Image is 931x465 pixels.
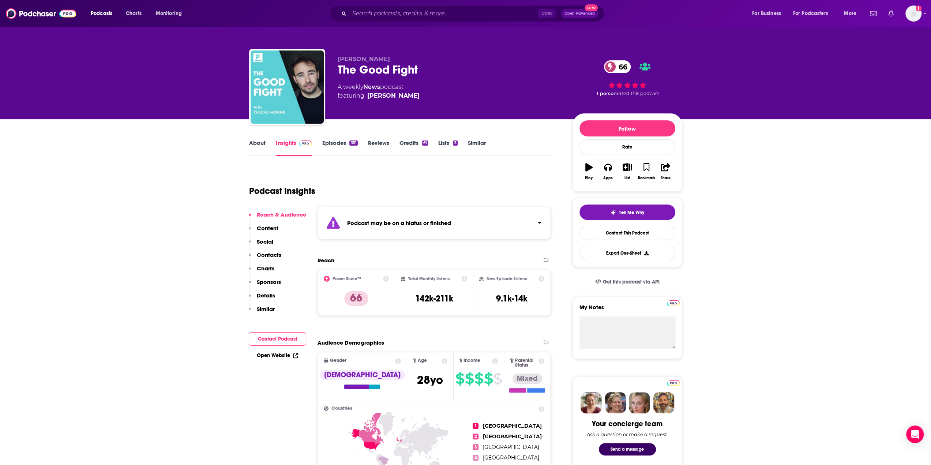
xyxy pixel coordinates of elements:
[867,7,879,20] a: Show notifications dropdown
[249,225,278,238] button: Content
[318,257,334,264] h2: Reach
[322,139,357,156] a: Episodes351
[579,226,675,240] a: Contact This Podcast
[585,4,598,11] span: New
[86,8,122,19] button: open menu
[905,5,921,22] button: Show profile menu
[484,373,493,385] span: $
[363,83,380,90] a: News
[474,373,483,385] span: $
[249,265,274,278] button: Charts
[905,5,921,22] img: User Profile
[587,431,668,437] div: Ask a question or make a request.
[839,8,866,19] button: open menu
[438,139,457,156] a: Lists3
[513,374,542,384] div: Mixed
[483,423,541,429] span: [GEOGRAPHIC_DATA]
[249,211,306,225] button: Reach & Audience
[905,5,921,22] span: Logged in as tessvanden
[603,176,613,180] div: Apps
[121,8,146,19] a: Charts
[483,444,539,450] span: [GEOGRAPHIC_DATA]
[487,276,527,281] h2: New Episode Listens
[561,9,598,18] button: Open AdvancedNew
[656,158,675,185] button: Share
[257,265,274,272] p: Charts
[338,56,390,63] span: [PERSON_NAME]
[496,293,528,304] h3: 9.1k-14k
[598,158,617,185] button: Apps
[844,8,856,19] span: More
[538,9,555,18] span: Ctrl K
[493,373,502,385] span: $
[604,60,631,73] a: 66
[906,425,924,443] div: Open Intercom Messenger
[473,423,478,429] span: 1
[473,444,478,450] span: 3
[338,91,420,100] span: featuring
[483,454,539,461] span: [GEOGRAPHIC_DATA]
[249,332,306,346] button: Contact Podcast
[6,7,76,20] img: Podchaser - Follow, Share and Rate Podcasts
[276,139,312,156] a: InsightsPodchaser Pro
[249,292,275,305] button: Details
[667,299,680,306] a: Pro website
[610,210,616,215] img: tell me why sparkle
[579,304,675,316] label: My Notes
[465,373,474,385] span: $
[667,379,680,386] a: Pro website
[619,210,644,215] span: Tell Me Why
[418,358,427,363] span: Age
[257,238,273,245] p: Social
[611,60,631,73] span: 66
[579,158,598,185] button: Play
[752,8,781,19] span: For Business
[249,251,281,265] button: Contacts
[338,83,420,100] div: A weekly podcast
[788,8,839,19] button: open menu
[344,291,368,306] p: 66
[473,455,478,461] span: 4
[592,419,662,428] div: Your concierge team
[624,176,630,180] div: List
[585,176,593,180] div: Play
[599,443,656,455] button: Send a message
[257,225,278,232] p: Content
[331,406,352,411] span: Countries
[564,12,595,15] span: Open Advanced
[579,139,675,154] div: Rate
[638,176,655,180] div: Bookmark
[257,211,306,218] p: Reach & Audience
[151,8,191,19] button: open menu
[251,50,324,124] img: The Good Fight
[249,305,275,319] button: Similar
[368,139,389,156] a: Reviews
[257,305,275,312] p: Similar
[455,373,464,385] span: $
[617,158,637,185] button: List
[249,185,315,196] h1: Podcast Insights
[257,278,281,285] p: Sponsors
[515,358,537,368] span: Parental Status
[483,433,541,440] span: [GEOGRAPHIC_DATA]
[126,8,142,19] span: Charts
[667,380,680,386] img: Podchaser Pro
[318,207,551,239] section: Click to expand status details
[333,276,361,281] h2: Power Score™
[653,392,674,413] img: Jon Profile
[347,220,451,226] strong: Podcast may be on a hiatus or finished
[367,91,420,100] div: [PERSON_NAME]
[661,176,671,180] div: Share
[468,139,486,156] a: Similar
[349,8,538,19] input: Search podcasts, credits, & more...
[597,91,617,96] span: 1 person
[453,140,457,146] div: 3
[793,8,828,19] span: For Podcasters
[91,8,112,19] span: Podcasts
[579,120,675,136] button: Follow
[916,5,921,11] svg: Add a profile image
[330,358,346,363] span: Gender
[473,434,478,439] span: 2
[249,139,266,156] a: About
